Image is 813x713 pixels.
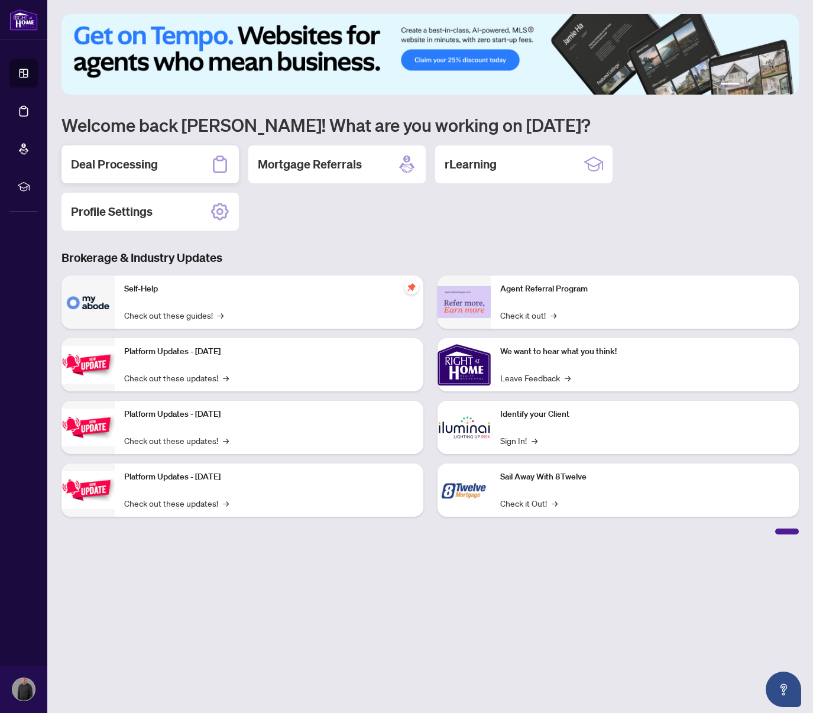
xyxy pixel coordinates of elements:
h3: Brokerage & Industry Updates [61,249,799,266]
a: Check it Out!→ [500,497,558,510]
p: Platform Updates - [DATE] [124,408,414,421]
img: We want to hear what you think! [438,338,491,391]
a: Check out these guides!→ [124,309,224,322]
span: → [223,434,229,447]
img: Slide 0 [61,14,799,95]
a: Check out these updates!→ [124,434,229,447]
a: Check out these updates!→ [124,497,229,510]
p: Identify your Client [500,408,790,421]
img: Platform Updates - July 21, 2025 [61,346,115,383]
p: Self-Help [124,283,414,296]
img: Agent Referral Program [438,286,491,319]
span: pushpin [404,280,419,294]
button: 3 [754,83,759,87]
span: → [552,497,558,510]
span: → [532,434,537,447]
img: Identify your Client [438,401,491,454]
h2: Deal Processing [71,156,158,173]
img: Platform Updates - June 23, 2025 [61,471,115,508]
a: Check out these updates!→ [124,371,229,384]
img: Profile Icon [12,678,35,701]
span: → [550,309,556,322]
img: Platform Updates - July 8, 2025 [61,409,115,446]
p: Agent Referral Program [500,283,790,296]
h1: Welcome back [PERSON_NAME]! What are you working on [DATE]? [61,114,799,136]
h2: Profile Settings [71,203,153,220]
p: Platform Updates - [DATE] [124,471,414,484]
img: Self-Help [61,276,115,329]
a: Sign In!→ [500,434,537,447]
span: → [223,497,229,510]
button: 2 [744,83,749,87]
button: Open asap [766,672,801,707]
span: → [223,371,229,384]
a: Check it out!→ [500,309,556,322]
h2: Mortgage Referrals [258,156,362,173]
span: → [218,309,224,322]
button: 5 [773,83,778,87]
p: Platform Updates - [DATE] [124,345,414,358]
h2: rLearning [445,156,497,173]
img: Sail Away With 8Twelve [438,464,491,517]
p: Sail Away With 8Twelve [500,471,790,484]
button: 6 [782,83,787,87]
button: 1 [721,83,740,87]
button: 4 [763,83,768,87]
a: Leave Feedback→ [500,371,571,384]
img: logo [9,9,38,31]
span: → [565,371,571,384]
p: We want to hear what you think! [500,345,790,358]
